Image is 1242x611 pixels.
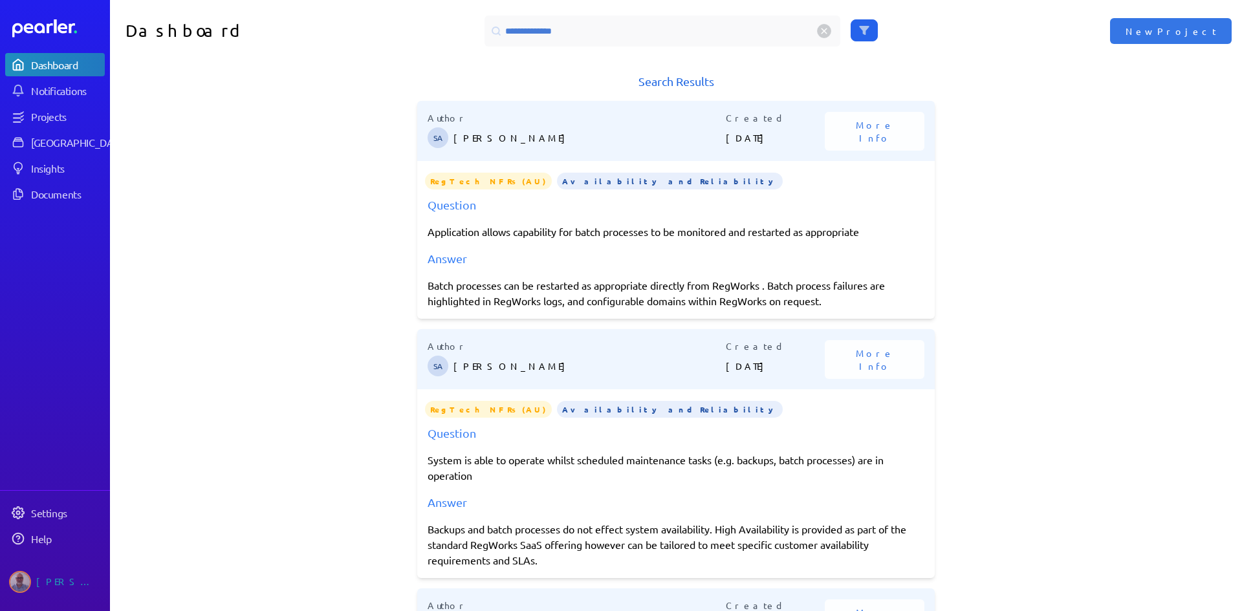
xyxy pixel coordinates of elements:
span: New Project [1126,25,1216,38]
span: RegTech NFRs (AU) [425,173,552,189]
span: Steve Ackermann [428,127,448,148]
p: [DATE] [726,353,825,379]
div: Backups and batch processes do not effect system availability. High Availability is provided as p... [428,521,924,568]
div: Batch processes can be restarted as appropriate directly from RegWorks . Batch process failures a... [428,277,924,308]
div: Answer [428,493,924,511]
span: Availability and Reliability [557,173,783,189]
a: Dashboard [5,53,105,76]
span: More Info [840,118,909,144]
a: Jason Riches's photo[PERSON_NAME] [5,566,105,598]
span: Steve Ackermann [428,356,448,376]
p: Application allows capability for batch processes to be monitored and restarted as appropriate [428,224,924,239]
button: More Info [825,112,924,151]
div: [GEOGRAPHIC_DATA] [31,136,127,149]
a: Dashboard [12,19,105,38]
p: [DATE] [726,125,825,151]
div: Dashboard [31,58,103,71]
p: System is able to operate whilst scheduled maintenance tasks (e.g. backups, batch processes) are ... [428,452,924,483]
a: Notifications [5,79,105,102]
a: Settings [5,501,105,524]
span: Availability and Reliability [557,401,783,418]
a: [GEOGRAPHIC_DATA] [5,131,105,154]
span: More Info [840,347,909,372]
div: Settings [31,506,103,519]
p: Created [726,111,825,125]
div: Notifications [31,84,103,97]
div: Question [428,196,924,213]
button: New Project [1110,18,1232,44]
p: Author [428,111,726,125]
a: Insights [5,156,105,180]
p: Created [726,339,825,353]
div: Insights [31,162,103,175]
h1: Dashboard [125,16,393,47]
a: Documents [5,182,105,206]
div: Projects [31,110,103,123]
p: Author [428,339,726,353]
h1: Search Results [417,72,935,91]
div: Question [428,424,924,442]
div: Help [31,532,103,545]
a: Help [5,527,105,550]
p: [PERSON_NAME] [453,353,726,379]
img: Jason Riches [9,571,31,593]
div: [PERSON_NAME] [36,571,101,593]
div: Documents [31,188,103,200]
button: More Info [825,340,924,379]
a: Projects [5,105,105,128]
p: [PERSON_NAME] [453,125,726,151]
span: RegTech NFRs (AU) [425,401,552,418]
div: Answer [428,250,924,267]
